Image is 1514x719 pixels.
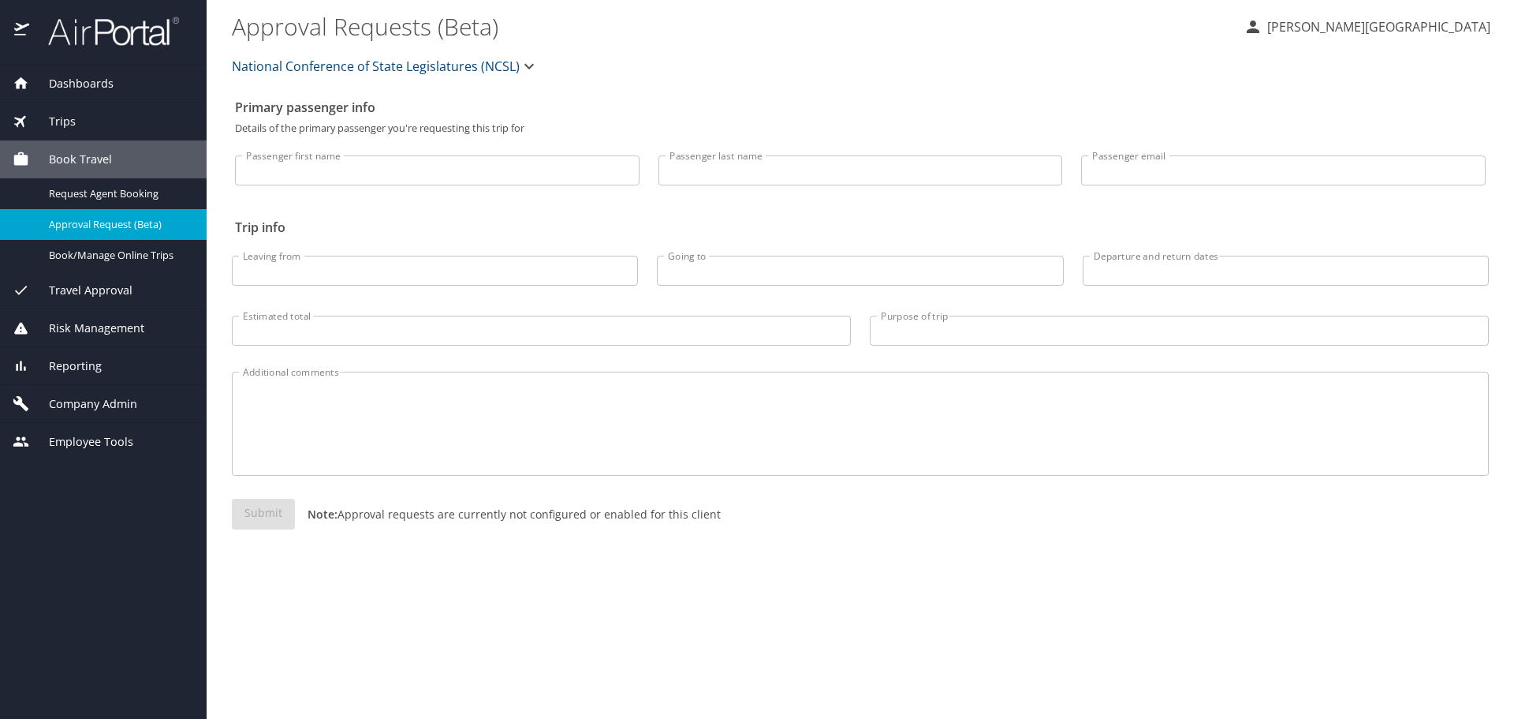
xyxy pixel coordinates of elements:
img: icon-airportal.png [14,16,31,47]
h1: Approval Requests (Beta) [232,2,1231,51]
img: airportal-logo.png [31,16,179,47]
span: Book/Manage Online Trips [49,248,188,263]
p: [PERSON_NAME][GEOGRAPHIC_DATA] [1262,17,1490,36]
p: Details of the primary passenger you're requesting this trip for [235,123,1486,133]
span: Reporting [29,358,102,375]
span: Approval Request (Beta) [49,217,188,232]
span: Book Travel [29,151,112,168]
button: National Conference of State Legislatures (NCSL) [226,51,545,82]
span: National Conference of State Legislatures (NCSL) [232,55,520,77]
span: Employee Tools [29,433,133,451]
span: Company Admin [29,395,137,413]
h2: Primary passenger info [235,95,1486,120]
p: Approval requests are currently not configured or enabled for this client [295,506,721,522]
strong: Note: [308,507,337,522]
span: Travel Approval [29,282,132,299]
span: Dashboards [29,75,114,92]
span: Trips [29,113,76,130]
h2: Trip info [235,215,1486,240]
span: Request Agent Booking [49,186,188,201]
button: [PERSON_NAME][GEOGRAPHIC_DATA] [1237,13,1497,41]
span: Risk Management [29,320,144,337]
